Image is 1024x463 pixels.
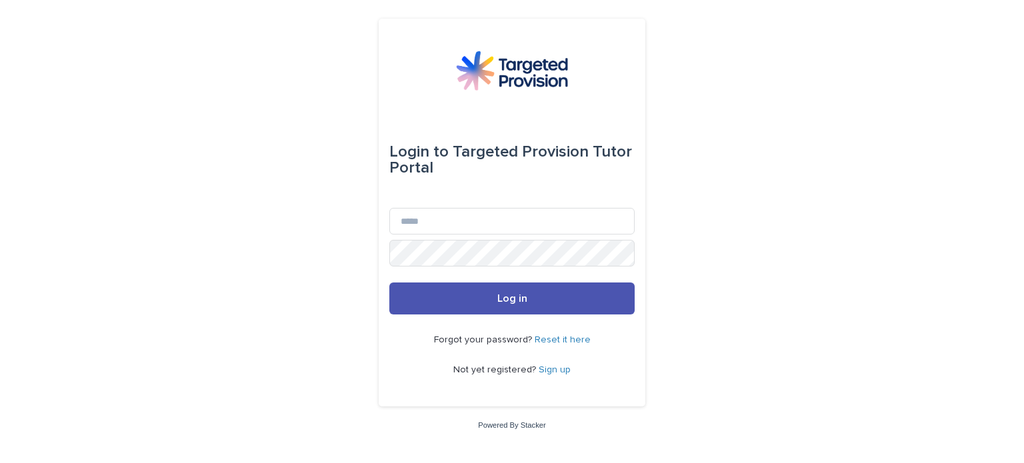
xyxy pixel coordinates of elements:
[535,335,591,344] a: Reset it here
[453,365,539,374] span: Not yet registered?
[389,144,449,160] span: Login to
[456,51,568,91] img: M5nRWzHhSzIhMunXDL62
[478,421,545,429] a: Powered By Stacker
[389,282,635,314] button: Log in
[389,133,635,187] div: Targeted Provision Tutor Portal
[434,335,535,344] span: Forgot your password?
[539,365,571,374] a: Sign up
[497,293,527,304] span: Log in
